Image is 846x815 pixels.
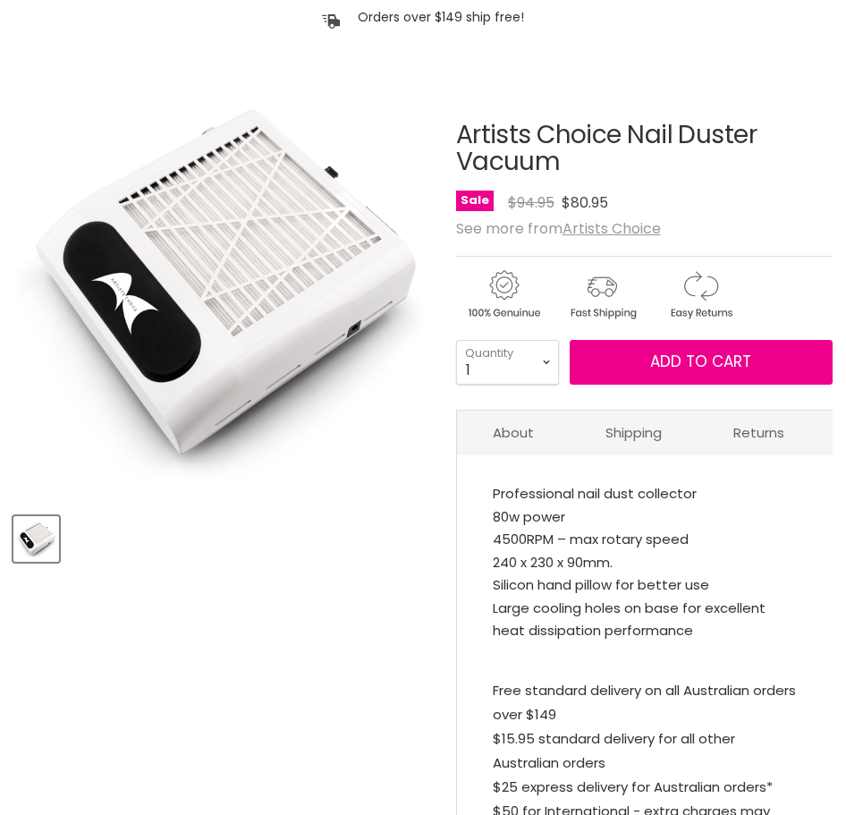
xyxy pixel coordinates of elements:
span: Sale [456,191,494,211]
a: Shipping [570,411,698,454]
div: Product thumbnails [11,511,438,562]
a: About [457,411,570,454]
li: Professional nail dust collector [493,482,797,505]
li: Silicon hand pillow for better use [493,573,797,597]
select: Quantity [456,340,559,385]
h1: Artists Choice Nail Duster Vacuum [456,122,833,177]
img: Artists Choice Nail Duster Vacuum [15,518,57,560]
li: Large cooling holes on base for excellent heat dissipation performance [493,597,797,642]
a: Returns [698,411,820,454]
button: Add to cart [570,340,833,385]
li: 4500RPM – max rotary speed [493,528,797,551]
img: genuine.gif [456,267,551,322]
p: Orders over $149 ship free! [358,9,524,25]
span: $94.95 [508,192,554,213]
span: Add to cart [650,351,751,372]
span: See more from [456,218,661,239]
a: Artists Choice [563,218,661,239]
li: 80w power [493,505,797,529]
div: Artists Choice Nail Duster Vacuum image. Click or Scroll to Zoom. [13,77,436,499]
img: shipping.gif [554,267,649,322]
img: Artists Choice Nail Duster Vacuum [13,76,436,498]
button: Artists Choice Nail Duster Vacuum [13,516,59,562]
li: 240 x 230 x 90mm. [493,551,797,574]
img: returns.gif [653,267,748,322]
span: $80.95 [562,192,608,213]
